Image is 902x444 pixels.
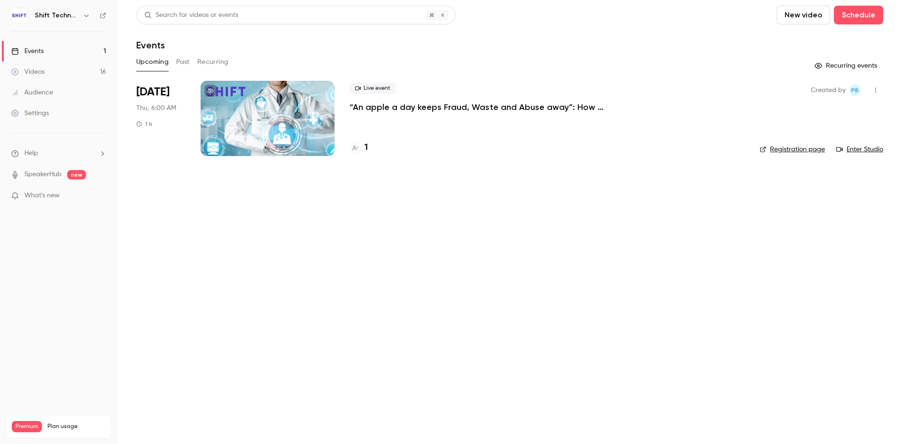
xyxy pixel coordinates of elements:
[136,81,186,156] div: Nov 13 Thu, 12:00 PM (Europe/Paris)
[11,88,53,97] div: Audience
[24,191,60,201] span: What's new
[851,85,859,96] span: PB
[11,67,45,77] div: Videos
[350,83,396,94] span: Live event
[197,55,229,70] button: Recurring
[11,148,106,158] li: help-dropdown-opener
[350,141,368,154] a: 1
[12,421,42,432] span: Premium
[136,85,170,100] span: [DATE]
[834,6,883,24] button: Schedule
[136,39,165,51] h1: Events
[136,103,176,113] span: Thu, 6:00 AM
[11,47,44,56] div: Events
[836,145,883,154] a: Enter Studio
[350,101,631,113] a: “An apple a day keeps Fraud, Waste and Abuse away”: How advanced technologies prevent errors, abu...
[35,11,79,20] h6: Shift Technology
[24,148,38,158] span: Help
[760,145,825,154] a: Registration page
[136,55,169,70] button: Upcoming
[11,109,49,118] div: Settings
[849,85,861,96] span: Pauline Babouhot
[777,6,830,24] button: New video
[365,141,368,154] h4: 1
[144,10,238,20] div: Search for videos or events
[67,170,86,179] span: new
[136,120,152,128] div: 1 h
[47,423,106,430] span: Plan usage
[176,55,190,70] button: Past
[12,8,27,23] img: Shift Technology
[811,85,846,96] span: Created by
[24,170,62,179] a: SpeakerHub
[810,58,883,73] button: Recurring events
[95,192,106,200] iframe: Noticeable Trigger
